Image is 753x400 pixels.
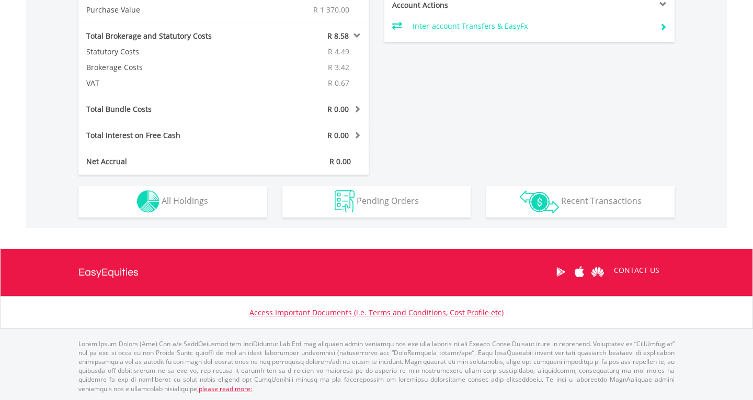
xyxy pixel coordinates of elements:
[561,195,642,207] span: Recent Transactions
[552,256,570,288] a: Google Play
[282,186,471,218] button: Pending Orders
[335,190,355,213] img: pending_instructions-wht.png
[329,156,351,166] span: R 0.00
[328,78,349,88] span: R 0.67
[570,256,588,288] a: Apple
[327,130,349,140] span: R 0.00
[78,249,139,296] a: EasyEquities
[327,104,349,114] span: R 0.00
[199,384,252,393] a: please read more:
[249,307,504,317] a: Access Important Documents (i.e. Terms and Conditions, Cost Profile etc)
[328,47,349,56] span: R 4.49
[162,195,208,207] span: All Holdings
[357,195,419,207] span: Pending Orders
[78,62,248,73] div: Brokerage Costs
[607,256,667,285] a: CONTACT US
[78,104,248,115] div: Total Bundle Costs
[327,31,349,41] span: R 8.58
[313,5,349,15] span: R 1 370.00
[78,78,248,88] div: VAT
[78,130,248,141] div: Total Interest on Free Cash
[78,5,224,15] div: Purchase Value
[78,156,248,167] div: Net Accrual
[520,190,559,213] img: transactions-zar-wht.png
[413,18,652,34] td: Inter-account Transfers & EasyFx
[137,190,159,213] img: holdings-wht.png
[78,186,267,218] button: All Holdings
[78,31,248,41] div: Total Brokerage and Statutory Costs
[588,256,607,288] a: Huawei
[78,47,248,57] div: Statutory Costs
[78,339,675,393] p: Lorem Ipsum Dolors (Ame) Con a/e SeddOeiusmod tem InciDiduntut Lab Etd mag aliquaen admin veniamq...
[486,186,675,218] button: Recent Transactions
[328,62,349,72] span: R 3.42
